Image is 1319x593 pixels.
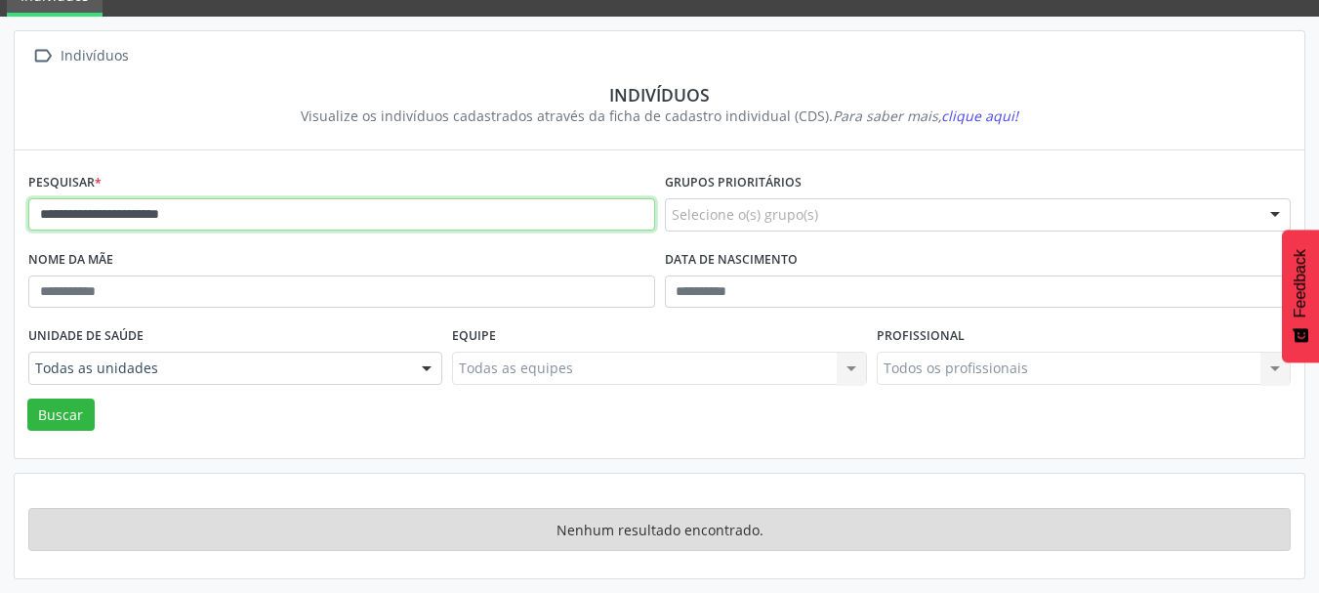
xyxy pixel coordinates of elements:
[28,168,102,198] label: Pesquisar
[28,42,57,70] i: 
[28,508,1291,551] div: Nenhum resultado encontrado.
[42,84,1277,106] div: Indivíduos
[57,42,132,70] div: Indivíduos
[877,321,965,352] label: Profissional
[35,359,402,378] span: Todas as unidades
[1282,230,1319,362] button: Feedback - Mostrar pesquisa
[672,204,818,225] span: Selecione o(s) grupo(s)
[665,245,798,275] label: Data de nascimento
[27,399,95,432] button: Buscar
[28,245,113,275] label: Nome da mãe
[941,106,1018,125] span: clique aqui!
[28,321,144,352] label: Unidade de saúde
[833,106,1018,125] i: Para saber mais,
[28,42,132,70] a:  Indivíduos
[42,106,1277,126] div: Visualize os indivíduos cadastrados através da ficha de cadastro individual (CDS).
[1292,249,1309,318] span: Feedback
[665,168,802,198] label: Grupos prioritários
[452,321,496,352] label: Equipe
